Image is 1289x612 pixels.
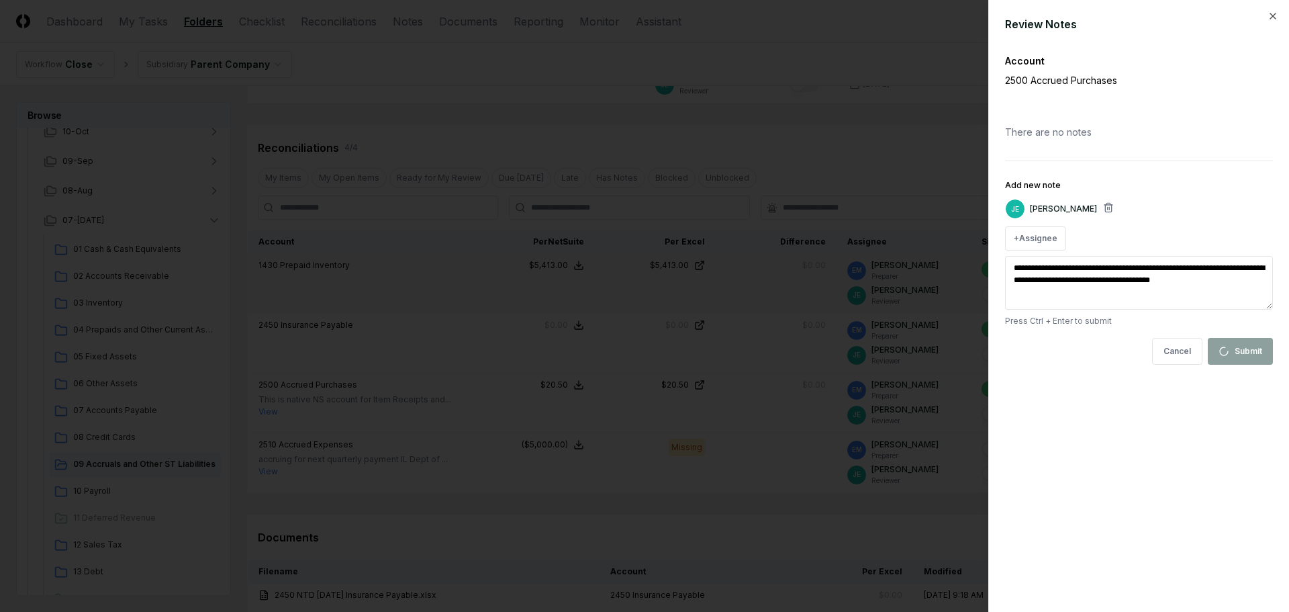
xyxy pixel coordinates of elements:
label: Add new note [1005,180,1061,190]
span: JE [1011,204,1019,214]
div: Review Notes [1005,16,1273,32]
button: +Assignee [1005,226,1066,251]
div: Account [1005,54,1273,68]
p: [PERSON_NAME] [1030,203,1097,215]
button: Cancel [1152,338,1202,365]
div: There are no notes [1005,114,1273,150]
p: Press Ctrl + Enter to submit [1005,315,1273,327]
p: 2500 Accrued Purchases [1005,73,1227,87]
